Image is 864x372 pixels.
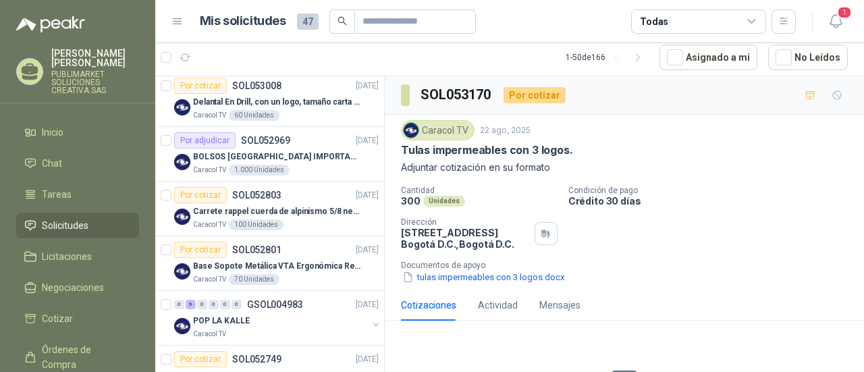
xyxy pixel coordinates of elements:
[401,120,475,140] div: Caracol TV
[174,187,227,203] div: Por cotizar
[401,186,558,195] p: Cantidad
[16,119,139,145] a: Inicio
[401,217,529,227] p: Dirección
[197,300,207,309] div: 0
[42,249,92,264] span: Licitaciones
[193,165,226,176] p: Caracol TV
[232,245,281,255] p: SOL052801
[174,300,184,309] div: 0
[174,296,381,340] a: 0 6 0 0 0 0 GSOL004983[DATE] Company LogoPOP LA KALLECaracol TV
[356,298,379,311] p: [DATE]
[174,132,236,149] div: Por adjudicar
[193,315,250,327] p: POP LA KALLE
[423,196,465,207] div: Unidades
[247,300,303,309] p: GSOL004983
[42,187,72,202] span: Tareas
[659,45,757,70] button: Asignado a mi
[174,242,227,258] div: Por cotizar
[356,189,379,202] p: [DATE]
[174,209,190,225] img: Company Logo
[16,16,85,32] img: Logo peakr
[297,14,319,30] span: 47
[16,306,139,331] a: Cotizar
[566,47,649,68] div: 1 - 50 de 166
[568,186,859,195] p: Condición de pago
[174,78,227,94] div: Por cotizar
[42,342,126,372] span: Órdenes de Compra
[401,143,572,157] p: Tulas impermeables con 3 logos.
[421,84,493,105] h3: SOL053170
[186,300,196,309] div: 6
[193,151,361,163] p: BOLSOS [GEOGRAPHIC_DATA] IMPORTADO [GEOGRAPHIC_DATA]-397-1
[232,300,242,309] div: 0
[504,87,566,103] div: Por cotizar
[42,218,88,233] span: Solicitudes
[174,154,190,170] img: Company Logo
[16,213,139,238] a: Solicitudes
[823,9,848,34] button: 1
[193,329,226,340] p: Caracol TV
[193,96,361,109] p: Delantal En Drill, con un logo, tamaño carta 1 tinta (Se envia enlacen, como referencia)
[174,263,190,280] img: Company Logo
[539,298,580,313] div: Mensajes
[356,80,379,92] p: [DATE]
[200,11,286,31] h1: Mis solicitudes
[401,160,848,175] p: Adjuntar cotización en su formato
[193,110,226,121] p: Caracol TV
[480,124,531,137] p: 22 ago, 2025
[174,351,227,367] div: Por cotizar
[209,300,219,309] div: 0
[193,205,361,218] p: Carrete rappel cuerda de alpinismo 5/8 negra 16mm
[356,134,379,147] p: [DATE]
[220,300,230,309] div: 0
[229,219,283,230] div: 100 Unidades
[42,280,104,295] span: Negociaciones
[155,127,384,182] a: Por adjudicarSOL052969[DATE] Company LogoBOLSOS [GEOGRAPHIC_DATA] IMPORTADO [GEOGRAPHIC_DATA]-397...
[232,81,281,90] p: SOL053008
[401,270,566,284] button: tulas impermeables con 3 logos.docx
[229,110,279,121] div: 60 Unidades
[356,353,379,366] p: [DATE]
[51,70,139,95] p: PUBLIMARKET SOLUCIONES CREATIVA SAS
[640,14,668,29] div: Todas
[155,72,384,127] a: Por cotizarSOL053008[DATE] Company LogoDelantal En Drill, con un logo, tamaño carta 1 tinta (Se e...
[174,318,190,334] img: Company Logo
[229,165,290,176] div: 1.000 Unidades
[155,236,384,291] a: Por cotizarSOL052801[DATE] Company LogoBase Sopote Metálica VTA Ergonómica Retráctil para Portáti...
[478,298,518,313] div: Actividad
[232,190,281,200] p: SOL052803
[16,182,139,207] a: Tareas
[337,16,347,26] span: search
[193,274,226,285] p: Caracol TV
[356,244,379,257] p: [DATE]
[401,195,421,207] p: 300
[16,275,139,300] a: Negociaciones
[193,260,361,273] p: Base Sopote Metálica VTA Ergonómica Retráctil para Portátil
[401,298,456,313] div: Cotizaciones
[232,354,281,364] p: SOL052749
[568,195,859,207] p: Crédito 30 días
[51,49,139,68] p: [PERSON_NAME] [PERSON_NAME]
[837,6,852,19] span: 1
[401,227,529,250] p: [STREET_ADDRESS] Bogotá D.C. , Bogotá D.C.
[193,219,226,230] p: Caracol TV
[16,244,139,269] a: Licitaciones
[174,99,190,115] img: Company Logo
[155,182,384,236] a: Por cotizarSOL052803[DATE] Company LogoCarrete rappel cuerda de alpinismo 5/8 negra 16mmCaracol T...
[42,311,73,326] span: Cotizar
[42,156,62,171] span: Chat
[16,151,139,176] a: Chat
[229,274,279,285] div: 70 Unidades
[42,125,63,140] span: Inicio
[401,261,859,270] p: Documentos de apoyo
[404,123,418,138] img: Company Logo
[241,136,290,145] p: SOL052969
[768,45,848,70] button: No Leídos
